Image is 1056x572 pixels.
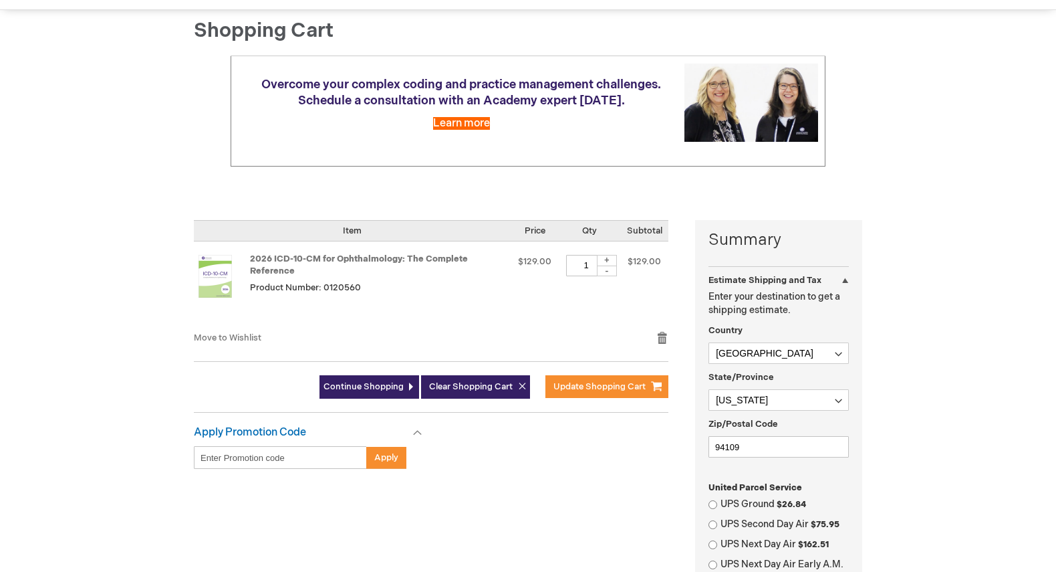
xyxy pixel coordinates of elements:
span: $26.84 [777,499,806,510]
span: Country [708,325,743,336]
strong: Estimate Shipping and Tax [708,275,821,286]
span: $162.51 [798,539,829,550]
label: UPS Next Day Air [720,538,849,551]
label: UPS Ground [720,498,849,511]
span: Zip/Postal Code [708,419,778,430]
span: Update Shopping Cart [553,381,646,392]
span: State/Province [708,372,774,383]
span: Continue Shopping [323,381,404,392]
label: UPS Second Day Air [720,518,849,531]
button: Clear Shopping Cart [421,375,530,399]
div: + [597,255,617,266]
a: 2026 ICD-10-CM for Ophthalmology: The Complete Reference [194,255,250,318]
a: 2026 ICD-10-CM for Ophthalmology: The Complete Reference [250,254,468,277]
a: Move to Wishlist [194,332,261,343]
div: - [597,266,617,276]
span: Apply [374,452,398,463]
span: Shopping Cart [194,19,334,43]
strong: Apply Promotion Code [194,426,306,439]
span: United Parcel Service [708,482,802,493]
span: Product Number: 0120560 [250,282,361,293]
span: Clear Shopping Cart [429,381,513,392]
a: Continue Shopping [319,375,419,399]
button: Update Shopping Cart [545,375,668,398]
span: Item [343,225,362,236]
p: Enter your destination to get a shipping estimate. [708,290,849,317]
a: Learn more [433,117,490,130]
span: Overcome your complex coding and practice management challenges. Schedule a consultation with an ... [261,78,661,108]
span: Price [525,225,545,236]
input: Qty [566,255,606,276]
img: 2026 ICD-10-CM for Ophthalmology: The Complete Reference [194,255,237,298]
span: Qty [582,225,597,236]
button: Apply [366,446,406,469]
span: $129.00 [628,256,661,267]
span: $75.95 [811,519,839,530]
img: Schedule a consultation with an Academy expert today [684,64,818,142]
strong: Summary [708,229,849,252]
span: $129.00 [518,256,551,267]
span: Subtotal [627,225,662,236]
input: Enter Promotion code [194,446,367,469]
